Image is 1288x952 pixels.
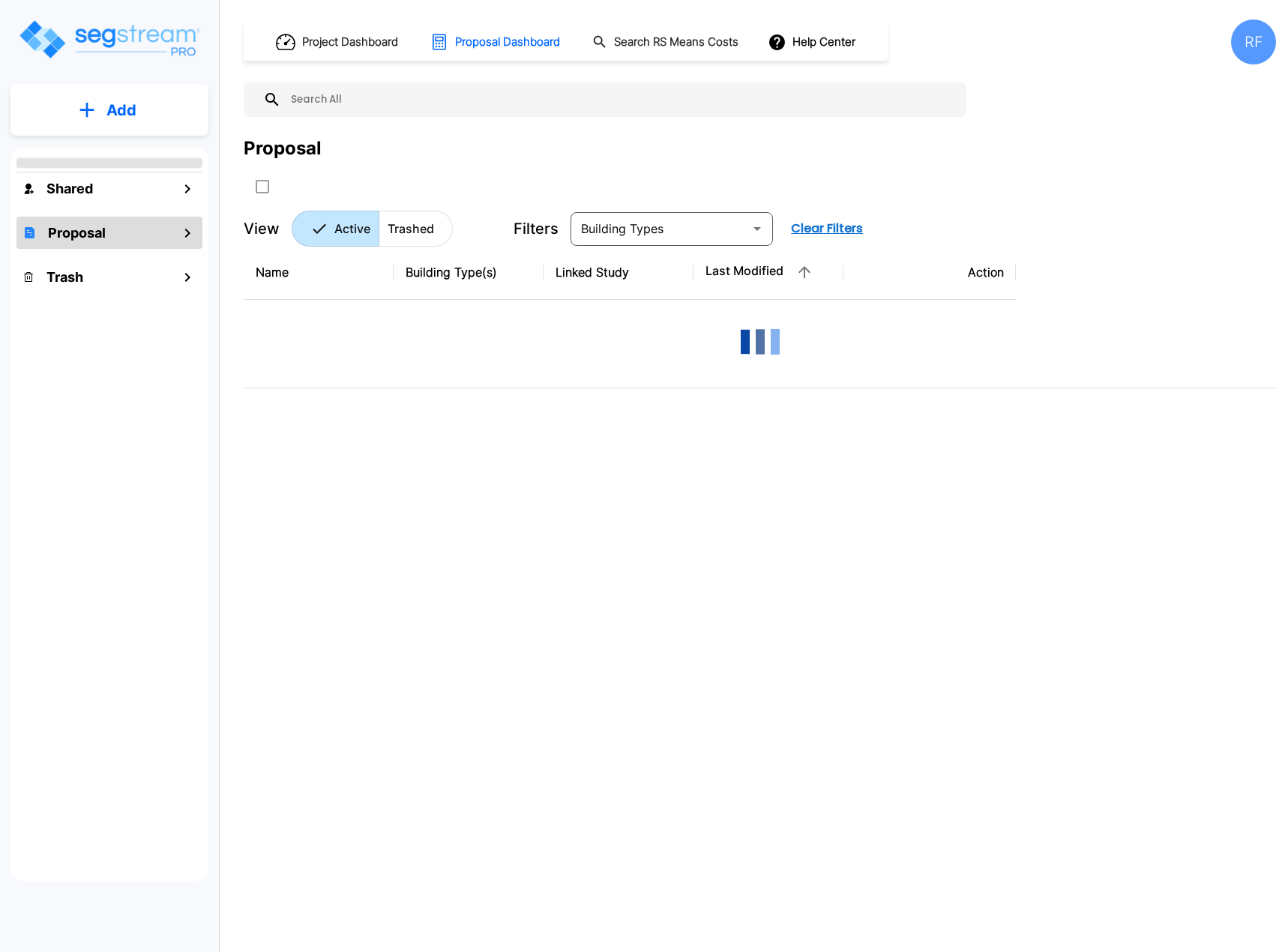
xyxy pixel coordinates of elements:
[256,263,382,281] div: Name
[747,218,768,239] button: Open
[244,135,322,162] div: Proposal
[247,172,277,202] button: SelectAll
[730,312,790,372] img: Loading
[614,34,738,51] h1: Search RS Means Costs
[388,220,434,238] p: Trashed
[334,220,370,238] p: Active
[46,178,93,199] h1: Shared
[48,223,106,243] h1: Proposal
[394,245,544,300] th: Building Type(s)
[586,28,747,57] button: Search RS Means Costs
[514,217,559,240] p: Filters
[765,28,861,56] button: Help Center
[785,214,869,244] button: Clear Filters
[281,82,959,117] input: Search All
[424,26,568,58] button: Proposal Dashboard
[244,217,280,240] p: View
[1231,19,1276,64] div: RF
[693,245,843,300] th: Last Modified
[10,88,208,132] button: Add
[575,218,744,239] input: Building Types
[302,34,398,51] h1: Project Dashboard
[544,245,693,300] th: Linked Study
[106,99,136,121] p: Add
[17,18,201,61] img: Logo
[455,34,560,51] h1: Proposal Dashboard
[843,245,1016,300] th: Action
[379,211,453,247] button: Trashed
[292,211,453,247] div: Platform
[270,25,406,58] button: Project Dashboard
[46,267,83,287] h1: Trash
[292,211,379,247] button: Active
